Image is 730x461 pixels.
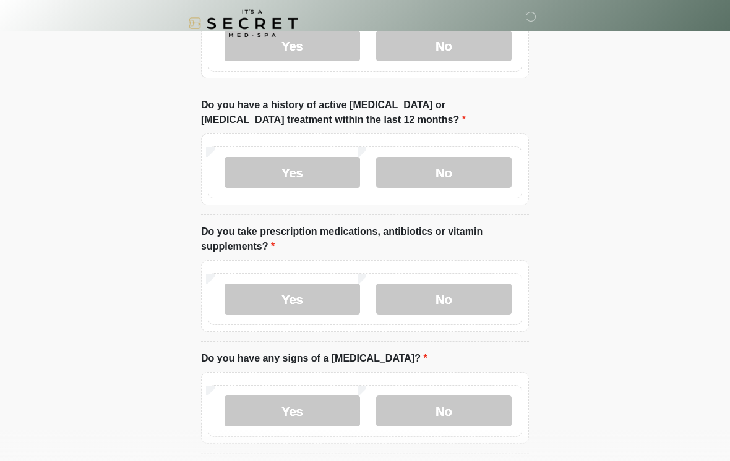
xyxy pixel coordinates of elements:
[189,9,298,37] img: It's A Secret Med Spa Logo
[225,284,360,315] label: Yes
[201,351,427,366] label: Do you have any signs of a [MEDICAL_DATA]?
[225,157,360,188] label: Yes
[376,395,512,426] label: No
[201,98,529,127] label: Do you have a history of active [MEDICAL_DATA] or [MEDICAL_DATA] treatment within the last 12 mon...
[376,284,512,315] label: No
[225,395,360,426] label: Yes
[201,224,529,254] label: Do you take prescription medications, antibiotics or vitamin supplements?
[376,157,512,188] label: No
